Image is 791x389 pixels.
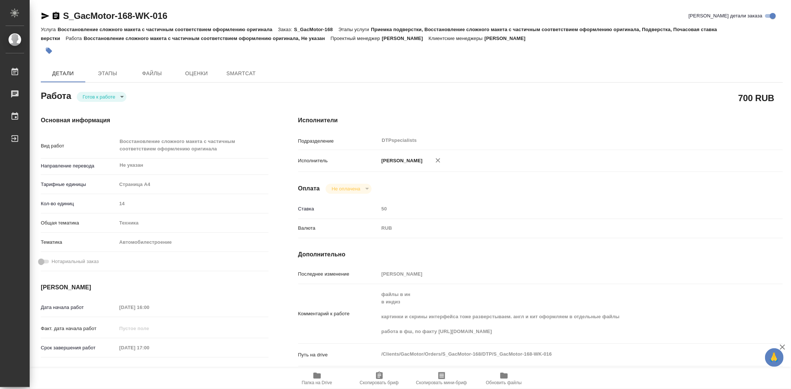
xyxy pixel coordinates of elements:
[41,27,57,32] p: Услуга
[298,310,379,317] p: Комментарий к работе
[298,157,379,164] p: Исполнитель
[57,27,278,32] p: Восстановление сложного макета с частичным соответствием оформлению оригинала
[486,380,522,385] span: Обновить файлы
[298,270,379,278] p: Последнее изменение
[298,205,379,213] p: Ставка
[117,236,268,249] div: Автомобилестроение
[298,137,379,145] p: Подразделение
[41,219,117,227] p: Общая тематика
[41,200,117,207] p: Кол-во единиц
[339,27,371,32] p: Этапы услуги
[117,178,268,191] div: Страница А4
[52,258,99,265] span: Нотариальный заказ
[348,368,411,389] button: Скопировать бриф
[329,186,362,192] button: Не оплачена
[41,142,117,150] p: Вид работ
[326,184,371,194] div: Готов к работе
[429,36,485,41] p: Клиентские менеджеры
[278,27,294,32] p: Заказ:
[223,69,259,78] span: SmartCat
[41,116,268,125] h4: Основная информация
[379,222,742,235] div: RUB
[77,92,126,102] div: Готов к работе
[45,69,81,78] span: Детали
[117,342,182,353] input: Пустое поле
[41,181,117,188] p: Тарифные единицы
[41,89,71,102] h2: Работа
[41,239,117,246] p: Тематика
[41,325,117,332] p: Факт. дата начала работ
[379,348,742,360] textarea: /Clients/GacMotor/Orders/S_GacMotor-168/DTP/S_GacMotor-168-WK-016
[52,11,60,20] button: Скопировать ссылку
[117,323,182,334] input: Пустое поле
[298,351,379,359] p: Путь на drive
[66,36,84,41] p: Работа
[738,92,774,104] h2: 700 RUB
[41,11,50,20] button: Скопировать ссылку для ЯМессенджера
[80,94,118,100] button: Готов к работе
[430,152,446,169] button: Удалить исполнителя
[294,27,339,32] p: S_GacMotor-168
[298,225,379,232] p: Валюта
[63,11,167,21] a: S_GacMotor-168-WK-016
[90,69,125,78] span: Этапы
[768,350,781,365] span: 🙏
[286,368,348,389] button: Папка на Drive
[411,368,473,389] button: Скопировать мини-бриф
[298,116,783,125] h4: Исполнители
[379,203,742,214] input: Пустое поле
[41,283,268,292] h4: [PERSON_NAME]
[416,380,467,385] span: Скопировать мини-бриф
[765,348,784,367] button: 🙏
[117,302,182,313] input: Пустое поле
[41,27,717,41] p: Приемка подверстки, Восстановление сложного макета с частичным соответствием оформлению оригинала...
[379,288,742,338] textarea: файлы в ин в индиз картинки и скрины интерфейса тоже разверстываем. англ и кит оформляем в отдель...
[41,162,117,170] p: Направление перевода
[379,157,423,164] p: [PERSON_NAME]
[117,217,268,229] div: Техника
[117,198,268,209] input: Пустое поле
[330,36,382,41] p: Проектный менеджер
[134,69,170,78] span: Файлы
[84,36,331,41] p: Восстановление сложного макета с частичным соответствием оформлению оригинала, Не указан
[484,36,531,41] p: [PERSON_NAME]
[41,43,57,59] button: Добавить тэг
[41,304,117,311] p: Дата начала работ
[298,184,320,193] h4: Оплата
[302,380,332,385] span: Папка на Drive
[379,269,742,279] input: Пустое поле
[41,344,117,352] p: Срок завершения работ
[179,69,214,78] span: Оценки
[298,250,783,259] h4: Дополнительно
[382,36,429,41] p: [PERSON_NAME]
[473,368,535,389] button: Обновить файлы
[689,12,762,20] span: [PERSON_NAME] детали заказа
[360,380,399,385] span: Скопировать бриф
